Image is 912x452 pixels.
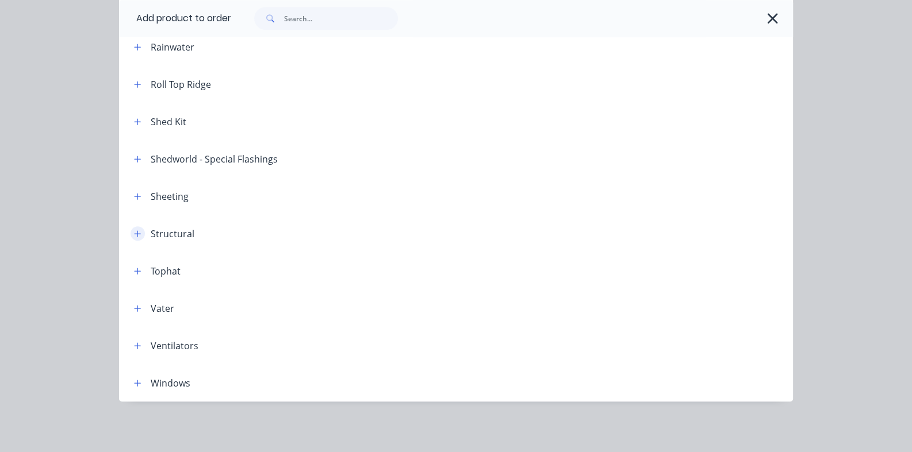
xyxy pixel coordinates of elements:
div: Tophat [151,264,181,278]
div: Shedworld - Special Flashings [151,152,278,166]
div: Vater [151,302,174,315]
div: Sheeting [151,190,189,203]
div: Rainwater [151,40,194,54]
div: Shed Kit [151,115,186,129]
input: Search... [284,7,398,30]
div: Roll Top Ridge [151,78,211,91]
div: Structural [151,227,194,241]
div: Ventilators [151,339,198,353]
div: Windows [151,376,190,390]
